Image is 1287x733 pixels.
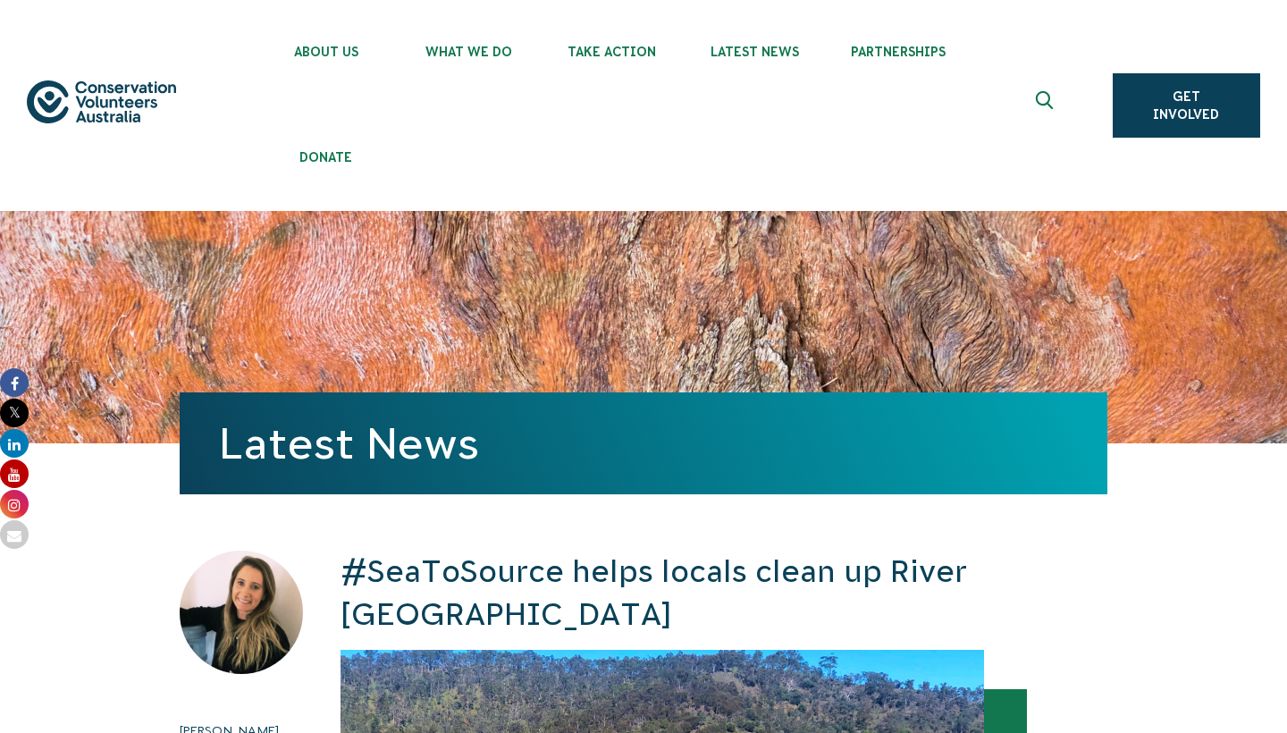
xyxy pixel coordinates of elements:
[341,551,1107,636] h2: #SeaToSource helps locals clean up River [GEOGRAPHIC_DATA]
[398,45,541,59] span: What We Do
[255,45,398,59] span: About Us
[541,45,684,59] span: Take Action
[827,45,970,59] span: Partnerships
[1035,91,1057,120] span: Expand search box
[27,80,176,124] img: logo.svg
[255,150,398,164] span: Donate
[1025,84,1068,127] button: Expand search box Close search box
[684,45,827,59] span: Latest News
[180,551,303,674] img: Lucy Curno
[219,419,479,468] a: Latest News
[1113,73,1260,138] a: Get Involved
